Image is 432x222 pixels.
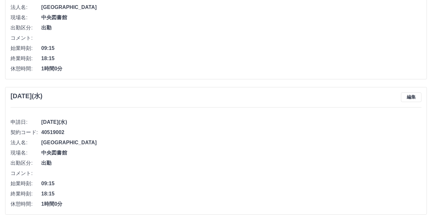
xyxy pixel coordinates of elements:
h3: [DATE](水) [11,92,43,100]
span: 申請日: [11,118,41,126]
span: 出勤 [41,159,421,167]
span: 休憩時間: [11,200,41,208]
span: コメント: [11,34,41,42]
span: 中央図書館 [41,14,421,21]
span: 1時間0分 [41,65,421,73]
span: 出勤区分: [11,24,41,32]
span: 1時間0分 [41,200,421,208]
span: [DATE](水) [41,118,421,126]
span: 契約コード: [11,129,41,136]
span: 09:15 [41,44,421,52]
span: 始業時刻: [11,44,41,52]
span: 法人名: [11,139,41,147]
button: 編集 [401,92,421,102]
span: 終業時刻: [11,190,41,198]
span: 09:15 [41,180,421,187]
span: 出勤 [41,24,421,32]
span: 現場名: [11,149,41,157]
span: 18:15 [41,55,421,62]
span: コメント: [11,170,41,177]
span: [GEOGRAPHIC_DATA] [41,139,421,147]
span: [GEOGRAPHIC_DATA] [41,4,421,11]
span: 法人名: [11,4,41,11]
span: 出勤区分: [11,159,41,167]
span: 休憩時間: [11,65,41,73]
span: 18:15 [41,190,421,198]
span: 40519002 [41,129,421,136]
span: 終業時刻: [11,55,41,62]
span: 中央図書館 [41,149,421,157]
span: 現場名: [11,14,41,21]
span: 始業時刻: [11,180,41,187]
